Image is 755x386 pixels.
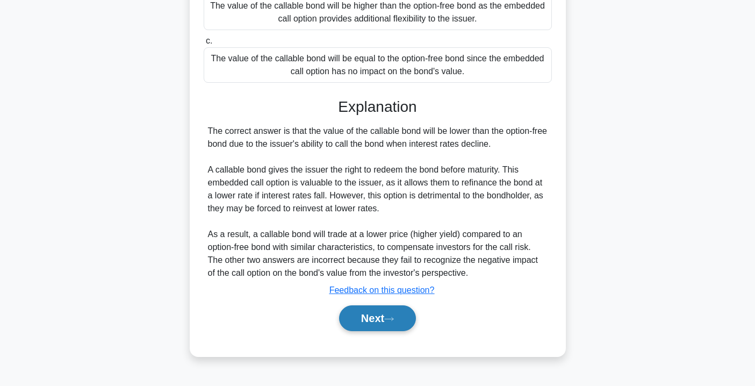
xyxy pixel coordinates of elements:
[339,305,416,331] button: Next
[329,285,435,295] a: Feedback on this question?
[208,125,548,280] div: The correct answer is that the value of the callable bond will be lower than the option-free bond...
[210,98,545,116] h3: Explanation
[204,47,552,83] div: The value of the callable bond will be equal to the option-free bond since the embedded call opti...
[206,36,212,45] span: c.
